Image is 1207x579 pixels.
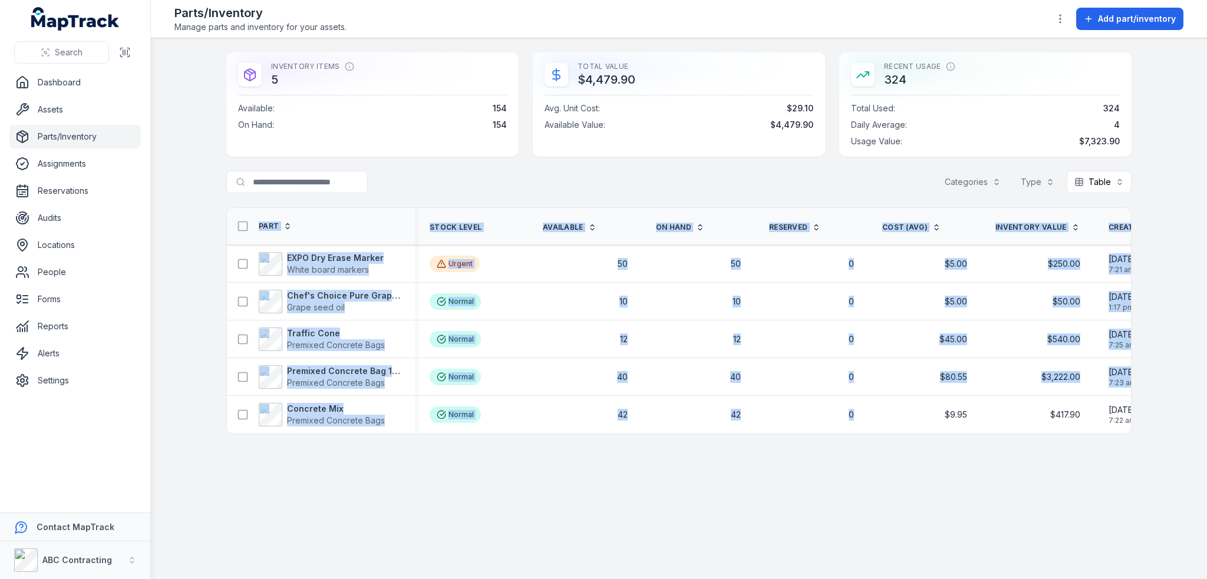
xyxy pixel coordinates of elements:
span: 10 [733,296,741,307]
span: Premixed Concrete Bags [287,340,385,350]
time: 23/09/2025, 7:21:01 am [1109,253,1136,274]
h2: Parts/Inventory [174,5,347,21]
span: Grape seed oil [287,302,345,312]
a: Reserved [769,223,820,232]
span: 4 [1114,119,1120,131]
span: Reserved [769,223,807,232]
a: Created Date [1109,223,1179,232]
span: $417.90 [1050,409,1080,421]
span: Created Date [1109,223,1166,232]
span: $9.95 [945,409,967,421]
a: MapTrack [31,7,120,31]
span: $5.00 [945,296,967,307]
span: $45.00 [939,333,967,345]
span: 7:25 am [1109,340,1136,350]
a: Part [259,221,292,231]
button: Search [14,41,109,64]
span: 1:17 pm [1109,303,1136,312]
a: Assignments [9,152,141,176]
time: 18/09/2025, 7:22:37 am [1109,404,1136,425]
div: Normal [430,369,481,385]
span: 0 [849,296,854,307]
span: $5.00 [945,258,967,270]
a: Traffic ConePremixed Concrete Bags [259,327,385,351]
a: Reservations [9,179,141,203]
div: Normal [430,406,481,423]
span: 154 [493,102,507,114]
span: 7:21 am [1109,265,1136,274]
span: 7:23 am [1109,378,1136,388]
a: Inventory Value [995,223,1080,232]
span: [DATE] [1109,404,1136,416]
span: [DATE] [1109,291,1136,303]
span: Usage Value : [851,135,902,147]
time: 18/09/2025, 7:23:58 am [1109,366,1136,388]
strong: Contact MapTrack [37,522,114,532]
a: EXPO Dry Erase MarkerWhite board markers [259,252,384,276]
span: [DATE] [1109,366,1136,378]
button: Categories [937,171,1008,193]
div: Normal [430,293,481,310]
span: Add part/inventory [1098,13,1176,25]
span: Inventory Value [995,223,1067,232]
span: 40 [617,371,628,383]
span: Cost (avg) [882,223,928,232]
div: Normal [430,331,481,348]
span: 0 [849,333,854,345]
span: Available [543,223,583,232]
a: Forms [9,287,141,311]
button: Add part/inventory [1076,8,1183,30]
span: [DATE] [1109,253,1136,265]
span: $250.00 [1048,258,1080,270]
span: 50 [618,258,628,270]
span: Search [55,47,83,58]
span: Available Value : [545,119,605,131]
span: Stock Level [430,223,482,232]
span: Total Used : [851,102,895,114]
a: Parts/Inventory [9,125,141,148]
span: 12 [733,333,741,345]
span: $4,479.90 [770,119,813,131]
span: 40 [730,371,741,383]
span: $80.55 [940,371,967,383]
span: $29.10 [787,102,813,114]
strong: ABC Contracting [42,555,112,565]
a: Settings [9,369,141,392]
span: Manage parts and inventory for your assets. [174,21,347,33]
a: Available [543,223,596,232]
strong: Chef's Choice Pure Grapeseed Oil [287,290,401,302]
span: 12 [620,333,628,345]
strong: EXPO Dry Erase Marker [287,252,384,264]
button: Type [1013,171,1062,193]
span: White board markers [287,264,369,274]
a: Locations [9,233,141,257]
span: Premixed Concrete Bags [287,378,385,388]
span: $7,323.90 [1079,135,1120,147]
span: 0 [849,258,854,270]
span: [DATE] [1109,329,1136,340]
a: Alerts [9,342,141,365]
span: On Hand : [238,119,274,131]
a: Cost (avg) [882,223,941,232]
span: 7:22 am [1109,416,1136,425]
a: Dashboard [9,71,141,94]
a: People [9,260,141,284]
strong: Premixed Concrete Bag 15kg [287,365,401,377]
span: 0 [849,409,854,421]
span: Part [259,221,279,231]
button: Table [1067,171,1132,193]
span: Daily Average : [851,119,907,131]
span: 42 [618,409,628,421]
a: Audits [9,206,141,230]
div: Urgent [430,256,480,272]
span: $540.00 [1047,333,1080,345]
span: $50.00 [1053,296,1080,307]
time: 18/09/2025, 7:25:36 am [1109,329,1136,350]
span: 10 [619,296,628,307]
span: 0 [849,371,854,383]
time: 19/09/2025, 1:17:17 pm [1109,291,1136,312]
a: Chef's Choice Pure Grapeseed OilGrape seed oil [259,290,401,313]
strong: Traffic Cone [287,327,385,339]
span: 324 [1103,102,1120,114]
span: On hand [656,223,691,232]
